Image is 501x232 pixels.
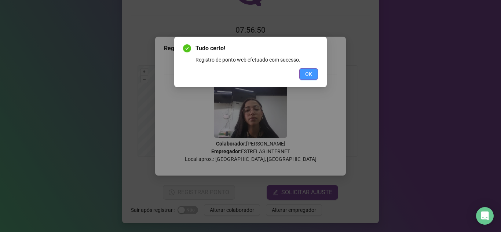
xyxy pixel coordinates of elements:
span: check-circle [183,44,191,52]
div: Open Intercom Messenger [476,207,494,225]
button: OK [299,68,318,80]
div: Registro de ponto web efetuado com sucesso. [195,56,318,64]
span: Tudo certo! [195,44,318,53]
span: OK [305,70,312,78]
